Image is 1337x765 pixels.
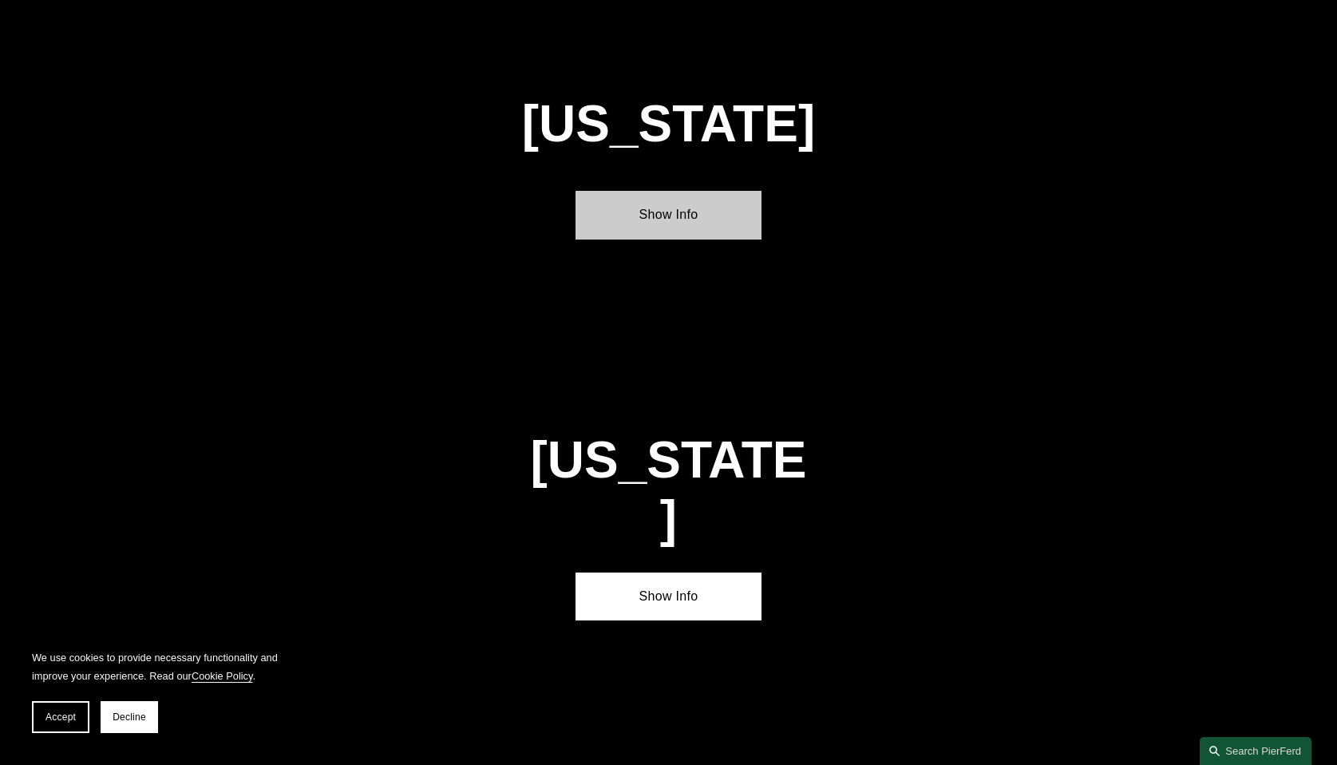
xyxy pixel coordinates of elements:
[45,711,76,723] span: Accept
[1200,737,1311,765] a: Search this site
[529,431,809,548] h1: [US_STATE]
[482,95,855,153] h1: [US_STATE]
[113,711,146,723] span: Decline
[576,573,761,620] a: Show Info
[16,632,303,749] section: Cookie banner
[576,191,761,239] a: Show Info
[192,670,253,682] a: Cookie Policy
[32,701,89,733] button: Accept
[32,648,287,685] p: We use cookies to provide necessary functionality and improve your experience. Read our .
[101,701,158,733] button: Decline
